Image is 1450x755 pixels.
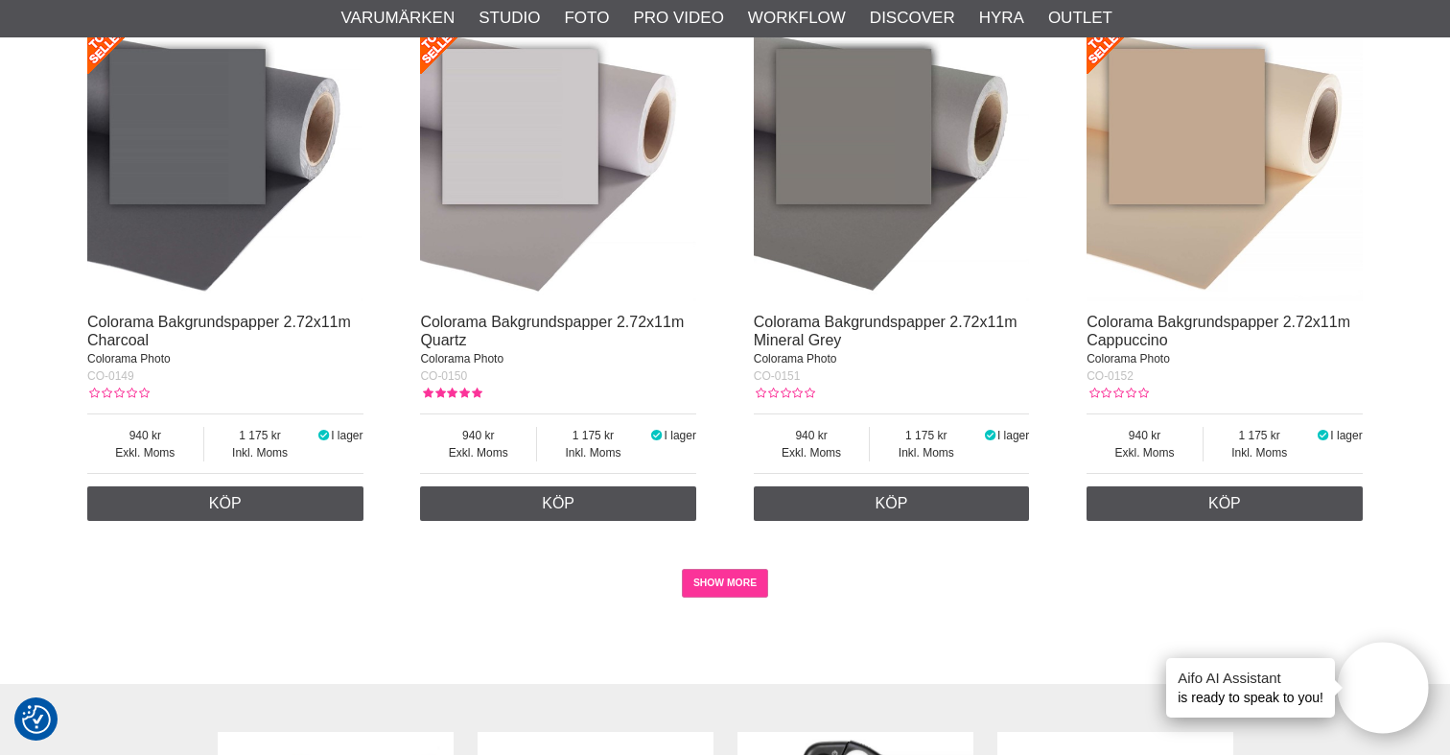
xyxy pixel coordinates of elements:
[754,427,870,444] span: 940
[564,6,609,31] a: Foto
[870,444,982,461] span: Inkl. Moms
[316,429,331,442] i: I lager
[1087,314,1350,348] a: Colorama Bakgrundspapper 2.72x11m Cappuccino
[1330,429,1362,442] span: I lager
[1087,427,1203,444] span: 940
[754,26,1030,302] img: Colorama Bakgrundspapper 2.72x11m Mineral Grey
[754,352,837,366] span: Colorama Photo
[1087,369,1134,383] span: CO-0152
[1087,352,1170,366] span: Colorama Photo
[87,385,149,402] div: Kundbetyg: 0
[754,369,801,383] span: CO-0151
[1178,668,1323,688] h4: Aifo AI Assistant
[204,427,316,444] span: 1 175
[420,369,467,383] span: CO-0150
[204,444,316,461] span: Inkl. Moms
[982,429,997,442] i: I lager
[682,569,769,598] a: SHOW MORE
[1204,444,1316,461] span: Inkl. Moms
[665,429,696,442] span: I lager
[87,314,351,348] a: Colorama Bakgrundspapper 2.72x11m Charcoal
[420,486,696,521] a: Köp
[331,429,362,442] span: I lager
[87,352,171,366] span: Colorama Photo
[537,444,649,461] span: Inkl. Moms
[754,444,870,461] span: Exkl. Moms
[870,6,955,31] a: Discover
[22,702,51,737] button: Samtyckesinställningar
[748,6,846,31] a: Workflow
[633,6,723,31] a: Pro Video
[537,427,649,444] span: 1 175
[420,385,481,402] div: Kundbetyg: 5.00
[754,385,815,402] div: Kundbetyg: 0
[22,705,51,734] img: Revisit consent button
[870,427,982,444] span: 1 175
[979,6,1024,31] a: Hyra
[420,444,536,461] span: Exkl. Moms
[1087,486,1363,521] a: Köp
[1087,444,1203,461] span: Exkl. Moms
[479,6,540,31] a: Studio
[87,444,203,461] span: Exkl. Moms
[420,26,696,302] img: Colorama Bakgrundspapper 2.72x11m Quartz
[341,6,456,31] a: Varumärken
[754,486,1030,521] a: Köp
[87,486,363,521] a: Köp
[1204,427,1316,444] span: 1 175
[420,352,503,366] span: Colorama Photo
[1087,26,1363,302] img: Colorama Bakgrundspapper 2.72x11m Cappuccino
[87,427,203,444] span: 940
[1087,385,1148,402] div: Kundbetyg: 0
[420,314,684,348] a: Colorama Bakgrundspapper 2.72x11m Quartz
[754,314,1017,348] a: Colorama Bakgrundspapper 2.72x11m Mineral Grey
[649,429,665,442] i: I lager
[87,26,363,302] img: Colorama Bakgrundspapper 2.72x11m Charcoal
[1048,6,1112,31] a: Outlet
[997,429,1029,442] span: I lager
[1316,429,1331,442] i: I lager
[1166,658,1335,718] div: is ready to speak to you!
[420,427,536,444] span: 940
[87,369,134,383] span: CO-0149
